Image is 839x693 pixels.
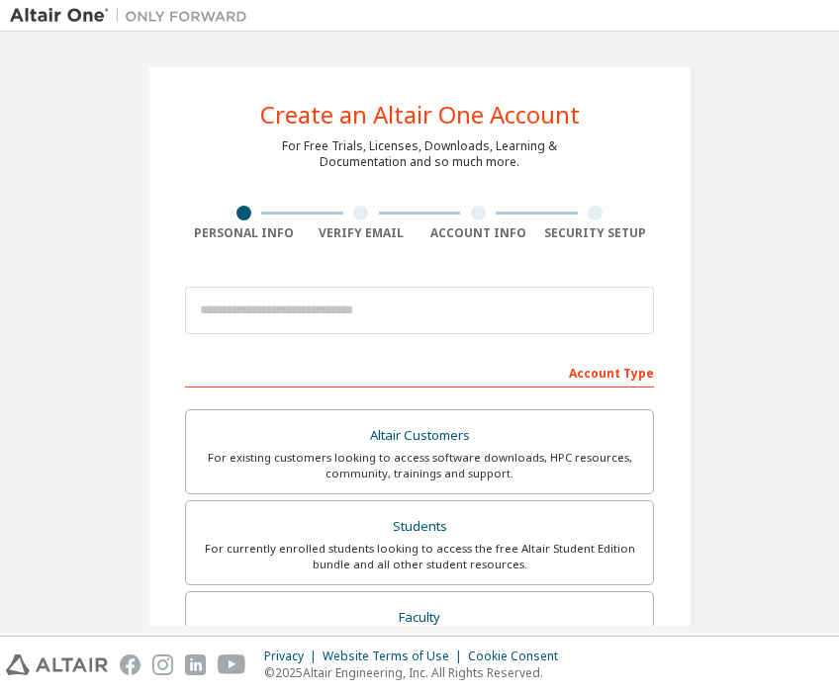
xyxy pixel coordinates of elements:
div: Security Setup [537,225,655,241]
img: altair_logo.svg [6,654,108,675]
div: Faculty [198,604,641,632]
div: Create an Altair One Account [260,103,580,127]
div: Account Info [419,225,537,241]
p: © 2025 Altair Engineering, Inc. All Rights Reserved. [264,664,570,681]
div: Verify Email [303,225,420,241]
img: linkedin.svg [185,654,206,675]
img: instagram.svg [152,654,173,675]
div: Students [198,513,641,541]
div: Privacy [264,649,323,664]
div: Website Terms of Use [323,649,468,664]
img: Altair One [10,6,257,26]
img: facebook.svg [120,654,140,675]
div: Account Type [185,356,654,388]
div: For existing customers looking to access software downloads, HPC resources, community, trainings ... [198,450,641,481]
div: Altair Customers [198,422,641,450]
div: For Free Trials, Licenses, Downloads, Learning & Documentation and so much more. [282,138,557,170]
img: youtube.svg [218,654,246,675]
div: Personal Info [185,225,303,241]
div: Cookie Consent [468,649,570,664]
div: For currently enrolled students looking to access the free Altair Student Edition bundle and all ... [198,541,641,572]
